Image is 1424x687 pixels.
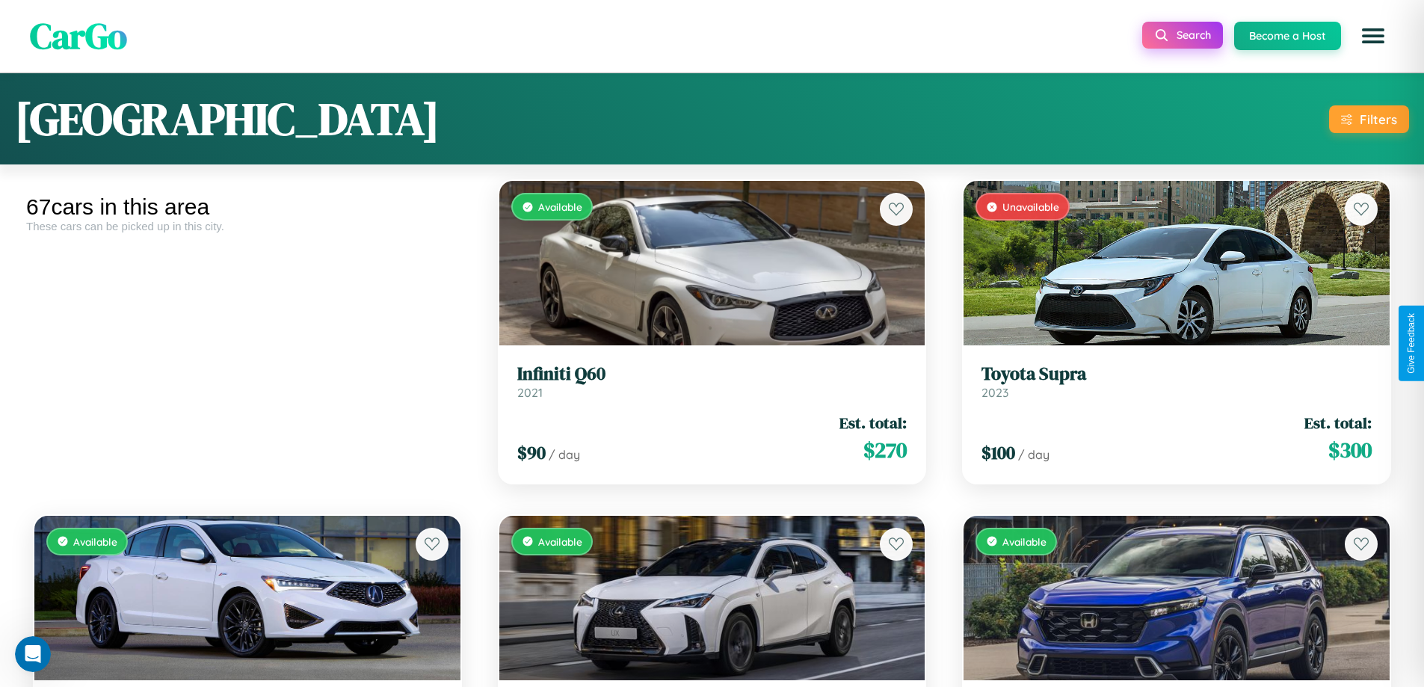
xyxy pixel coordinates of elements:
a: Infiniti Q602021 [517,363,907,400]
h3: Toyota Supra [981,363,1372,385]
div: Filters [1360,111,1397,127]
button: Search [1142,22,1223,49]
span: $ 300 [1328,435,1372,465]
span: CarGo [30,11,127,61]
span: Unavailable [1002,200,1059,213]
button: Open menu [1352,15,1394,57]
span: Est. total: [1304,412,1372,434]
span: 2023 [981,385,1008,400]
span: / day [549,447,580,462]
span: Est. total: [839,412,907,434]
a: Toyota Supra2023 [981,363,1372,400]
div: 67 cars in this area [26,194,469,220]
iframe: Intercom live chat [15,636,51,672]
span: 2021 [517,385,543,400]
span: Available [73,535,117,548]
div: These cars can be picked up in this city. [26,220,469,232]
h3: Infiniti Q60 [517,363,907,385]
span: Available [538,200,582,213]
span: Available [1002,535,1047,548]
span: Available [538,535,582,548]
span: $ 100 [981,440,1015,465]
span: Search [1177,28,1211,42]
span: $ 90 [517,440,546,465]
button: Become a Host [1234,22,1341,50]
h1: [GEOGRAPHIC_DATA] [15,88,440,150]
button: Filters [1329,105,1409,133]
div: Give Feedback [1406,313,1417,374]
span: / day [1018,447,1049,462]
span: $ 270 [863,435,907,465]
